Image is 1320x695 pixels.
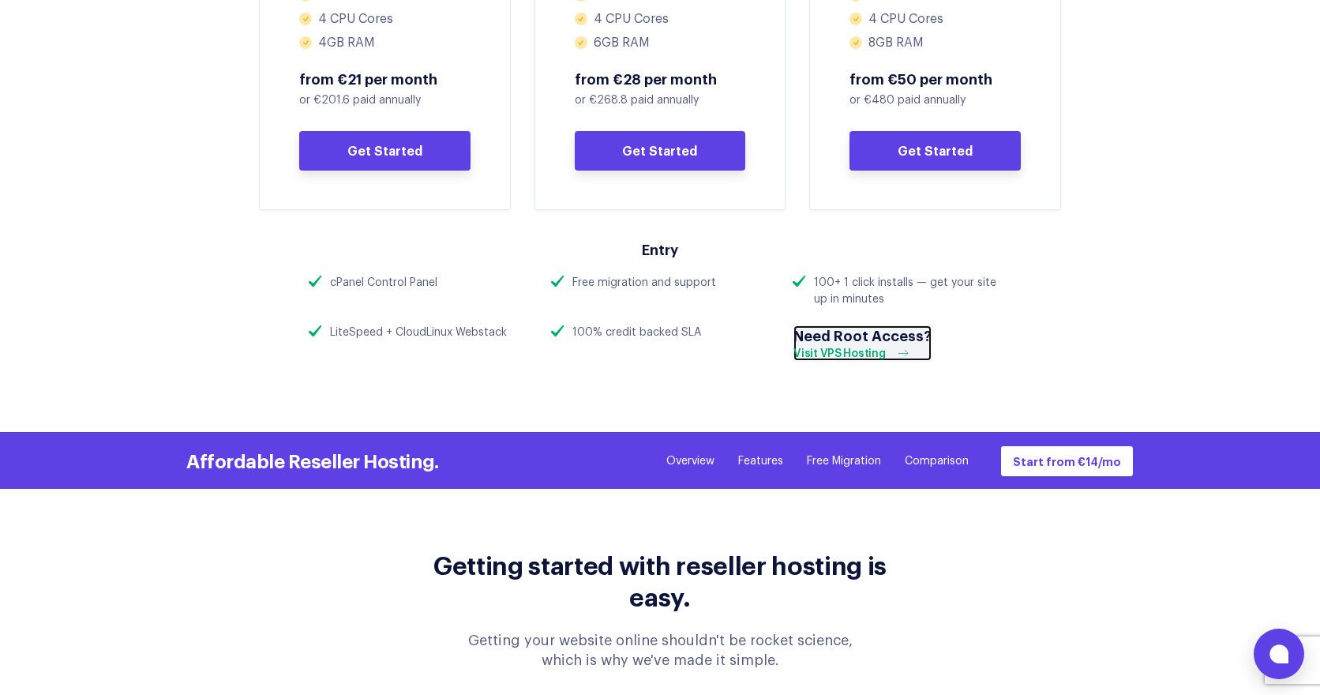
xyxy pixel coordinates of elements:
a: Comparison [905,453,969,469]
a: Get Started [849,131,1021,171]
li: 4 CPU Cores [849,11,1021,28]
h3: Affordable Reseller Hosting. [186,449,439,471]
a: Overview [666,453,714,469]
a: Start from €14/mo [1000,445,1134,477]
div: Getting your website online shouldn't be rocket science, which is why we've made it simple. [403,631,917,671]
li: 4 CPU Cores [575,11,746,28]
div: Visit VPS Hosting [793,347,917,361]
li: 4 CPU Cores [299,11,471,28]
p: or €201.6 paid annually [299,92,471,109]
button: Open chat window [1254,629,1304,679]
h3: Entry [309,240,1011,258]
a: Free Migration [807,453,881,469]
h4: Need Root Access? [793,325,932,345]
p: or €268.8 paid annually [575,92,746,109]
li: 4GB RAM [299,35,471,51]
div: Free migration and support [572,275,716,291]
a: Get Started [299,131,471,171]
span: from €50 per month [849,69,1021,88]
span: from €21 per month [299,69,471,88]
a: Need Root Access?Visit VPS Hosting [793,325,932,362]
div: cPanel Control Panel [330,275,437,291]
a: Features [738,453,783,469]
span: from €28 per month [575,69,746,88]
li: 6GB RAM [575,35,746,51]
div: LiteSpeed + CloudLinux Webstack [330,325,507,341]
li: 8GB RAM [849,35,1021,51]
div: 100% credit backed SLA [572,325,701,341]
a: Get Started [575,131,746,171]
h2: Getting started with reseller hosting is easy. [403,548,917,611]
p: or €480 paid annually [849,92,1021,109]
div: 100+ 1 click installs — get your site up in minutes [814,275,1011,308]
